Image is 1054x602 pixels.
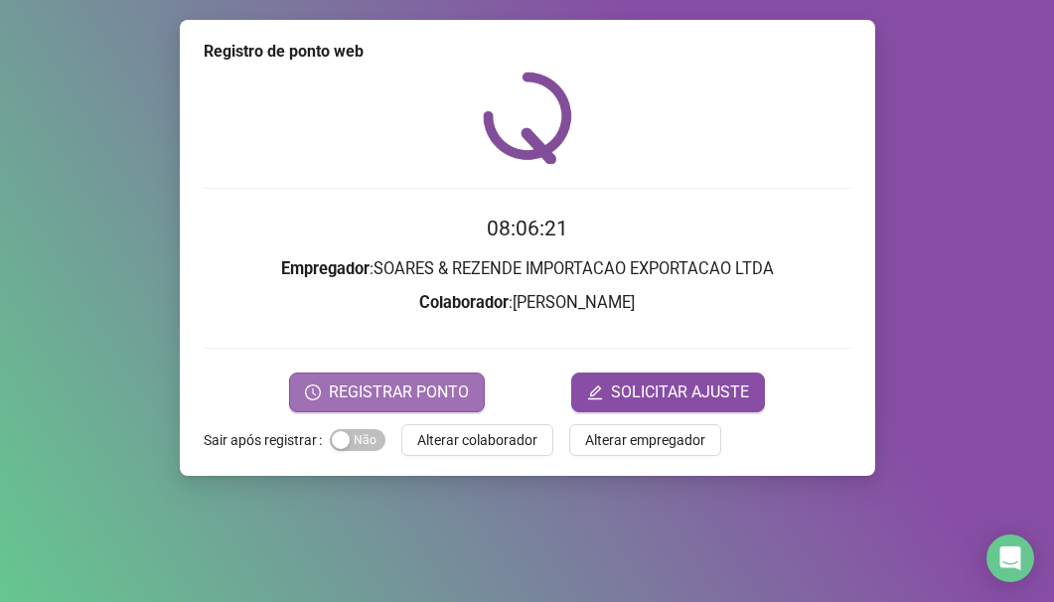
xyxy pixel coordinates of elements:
[585,429,705,451] span: Alterar empregador
[487,217,568,240] time: 08:06:21
[571,373,765,412] button: editSOLICITAR AJUSTE
[417,429,537,451] span: Alterar colaborador
[419,293,509,312] strong: Colaborador
[401,424,553,456] button: Alterar colaborador
[305,384,321,400] span: clock-circle
[569,424,721,456] button: Alterar empregador
[611,380,749,404] span: SOLICITAR AJUSTE
[204,290,851,316] h3: : [PERSON_NAME]
[329,380,469,404] span: REGISTRAR PONTO
[986,534,1034,582] div: Open Intercom Messenger
[204,40,851,64] div: Registro de ponto web
[483,72,572,164] img: QRPoint
[289,373,485,412] button: REGISTRAR PONTO
[587,384,603,400] span: edit
[204,256,851,282] h3: : SOARES & REZENDE IMPORTACAO EXPORTACAO LTDA
[281,259,370,278] strong: Empregador
[204,424,330,456] label: Sair após registrar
